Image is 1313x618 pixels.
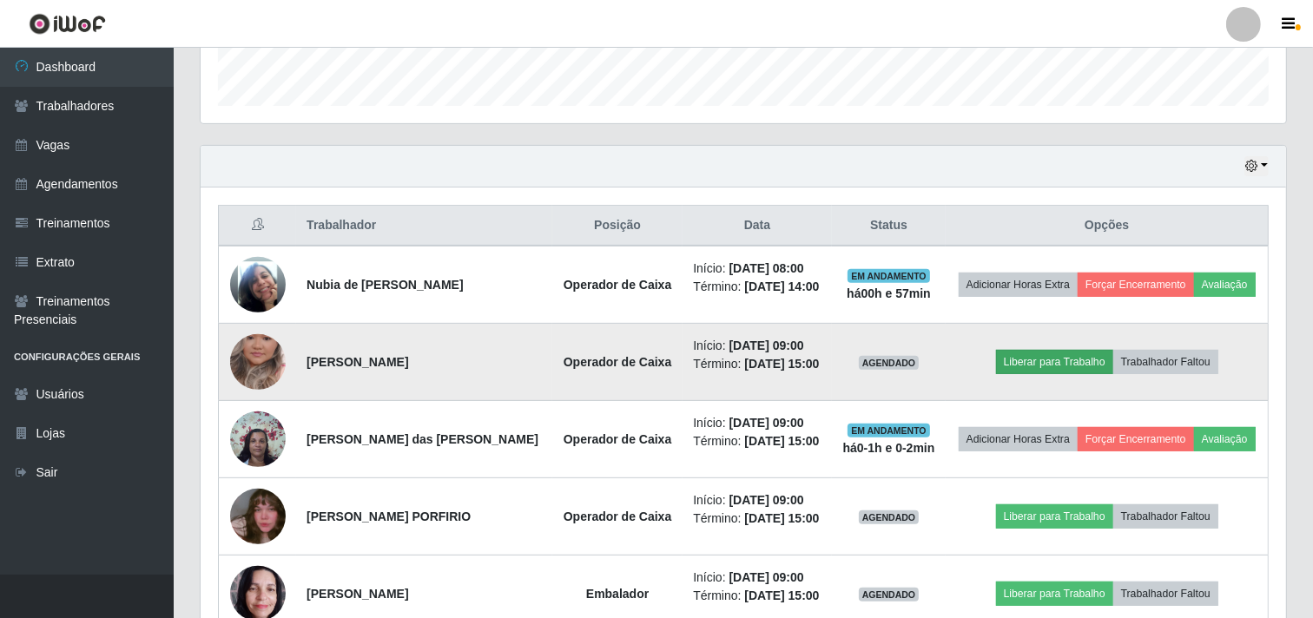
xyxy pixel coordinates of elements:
[307,510,471,523] strong: [PERSON_NAME] PORFIRIO
[693,432,821,450] li: Término:
[744,434,819,448] time: [DATE] 15:00
[859,510,920,524] span: AGENDADO
[693,260,821,278] li: Início:
[744,588,819,602] time: [DATE] 15:00
[693,587,821,605] li: Término:
[564,355,672,369] strong: Operador de Caixa
[996,350,1113,374] button: Liberar para Trabalho
[996,504,1113,529] button: Liberar para Trabalho
[230,467,286,566] img: 1754938738059.jpeg
[843,441,935,455] strong: há 0-1 h e 0-2 min
[859,356,920,370] span: AGENDADO
[683,206,831,247] th: Data
[1194,427,1256,451] button: Avaliação
[847,286,931,300] strong: há 00 h e 57 min
[946,206,1268,247] th: Opções
[1113,582,1218,606] button: Trabalhador Faltou
[848,424,930,437] span: EM ANDAMENTO
[693,337,821,355] li: Início:
[307,278,463,292] strong: Nubia de [PERSON_NAME]
[693,278,821,296] li: Término:
[832,206,947,247] th: Status
[848,269,930,283] span: EM ANDAMENTO
[744,357,819,371] time: [DATE] 15:00
[307,432,538,446] strong: [PERSON_NAME] das [PERSON_NAME]
[959,427,1078,451] button: Adicionar Horas Extra
[729,570,804,584] time: [DATE] 09:00
[564,432,672,446] strong: Operador de Caixa
[552,206,683,247] th: Posição
[1078,273,1194,297] button: Forçar Encerramento
[296,206,552,247] th: Trabalhador
[729,416,804,430] time: [DATE] 09:00
[744,511,819,525] time: [DATE] 15:00
[996,582,1113,606] button: Liberar para Trabalho
[959,273,1078,297] button: Adicionar Horas Extra
[564,510,672,523] strong: Operador de Caixa
[230,235,286,334] img: 1743966945864.jpeg
[230,312,286,411] img: 1705100685258.jpeg
[1078,427,1194,451] button: Forçar Encerramento
[230,402,286,476] img: 1705958199594.jpeg
[729,493,804,507] time: [DATE] 09:00
[693,355,821,373] li: Término:
[1113,350,1218,374] button: Trabalhador Faltou
[744,279,819,293] time: [DATE] 14:00
[307,355,408,369] strong: [PERSON_NAME]
[586,587,649,601] strong: Embalador
[29,13,106,35] img: CoreUI Logo
[729,339,804,352] time: [DATE] 09:00
[693,491,821,510] li: Início:
[693,569,821,587] li: Início:
[729,261,804,275] time: [DATE] 08:00
[693,510,821,528] li: Término:
[693,414,821,432] li: Início:
[1113,504,1218,529] button: Trabalhador Faltou
[307,587,408,601] strong: [PERSON_NAME]
[859,588,920,602] span: AGENDADO
[564,278,672,292] strong: Operador de Caixa
[1194,273,1256,297] button: Avaliação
